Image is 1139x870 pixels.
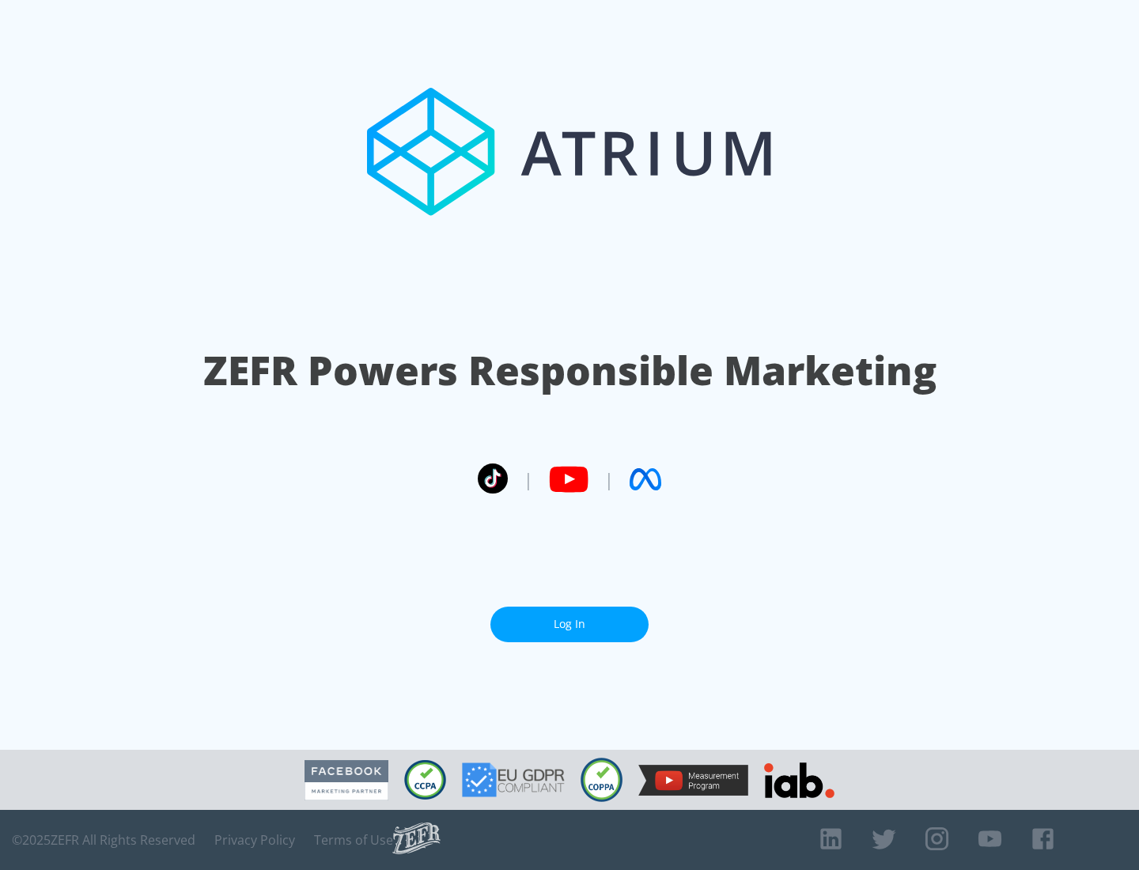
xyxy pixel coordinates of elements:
span: | [524,467,533,491]
img: CCPA Compliant [404,760,446,800]
img: YouTube Measurement Program [638,765,748,796]
a: Log In [490,607,649,642]
img: Facebook Marketing Partner [305,760,388,800]
span: © 2025 ZEFR All Rights Reserved [12,832,195,848]
img: COPPA Compliant [581,758,622,802]
span: | [604,467,614,491]
h1: ZEFR Powers Responsible Marketing [203,343,937,398]
a: Privacy Policy [214,832,295,848]
img: IAB [764,762,834,798]
a: Terms of Use [314,832,393,848]
img: GDPR Compliant [462,762,565,797]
